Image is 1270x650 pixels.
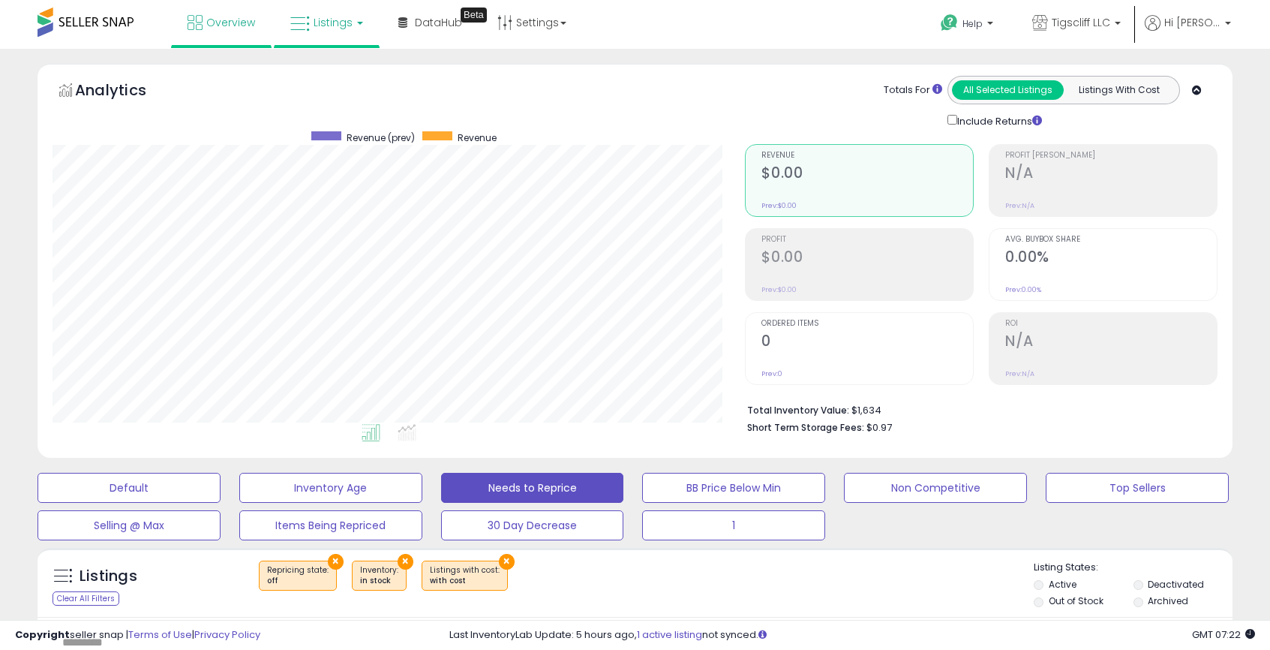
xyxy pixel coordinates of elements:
[441,510,624,540] button: 30 Day Decrease
[449,628,1255,642] div: Last InventoryLab Update: 5 hours ago, not synced.
[1005,152,1217,160] span: Profit [PERSON_NAME]
[1005,285,1041,294] small: Prev: 0.00%
[1145,15,1231,49] a: Hi [PERSON_NAME]
[360,576,398,586] div: in stock
[1049,578,1076,591] label: Active
[844,473,1027,503] button: Non Competitive
[1005,236,1217,244] span: Avg. Buybox Share
[347,131,415,144] span: Revenue (prev)
[1034,561,1232,575] p: Listing States:
[1148,578,1204,591] label: Deactivated
[761,285,797,294] small: Prev: $0.00
[962,17,983,30] span: Help
[1005,164,1217,185] h2: N/A
[747,421,864,434] b: Short Term Storage Fees:
[1063,80,1175,100] button: Listings With Cost
[1164,15,1220,30] span: Hi [PERSON_NAME]
[314,15,353,30] span: Listings
[637,627,702,642] a: 1 active listing
[415,15,462,30] span: DataHub
[15,628,260,642] div: seller snap | |
[430,564,500,587] span: Listings with cost :
[461,8,487,23] div: Tooltip anchor
[761,201,797,210] small: Prev: $0.00
[206,15,255,30] span: Overview
[499,554,515,570] button: ×
[884,83,942,98] div: Totals For
[940,14,959,32] i: Get Help
[328,554,344,570] button: ×
[398,554,413,570] button: ×
[430,576,500,586] div: with cost
[1005,320,1217,328] span: ROI
[761,236,973,244] span: Profit
[239,473,422,503] button: Inventory Age
[194,627,260,642] a: Privacy Policy
[1052,15,1110,30] span: Tigscliff LLC
[128,627,192,642] a: Terms of Use
[360,564,398,587] span: Inventory :
[866,420,892,435] span: $0.97
[239,510,422,540] button: Items Being Repriced
[267,576,329,586] div: off
[1049,594,1103,607] label: Out of Stock
[747,400,1206,418] li: $1,634
[1046,473,1229,503] button: Top Sellers
[267,564,329,587] span: Repricing state :
[1192,627,1255,642] span: 2025-08-14 07:22 GMT
[642,473,825,503] button: BB Price Below Min
[761,248,973,269] h2: $0.00
[761,164,973,185] h2: $0.00
[38,510,221,540] button: Selling @ Max
[952,80,1064,100] button: All Selected Listings
[761,369,782,378] small: Prev: 0
[929,2,1008,49] a: Help
[642,510,825,540] button: 1
[75,80,176,104] h5: Analytics
[1005,201,1034,210] small: Prev: N/A
[80,566,137,587] h5: Listings
[53,591,119,606] div: Clear All Filters
[761,333,973,353] h2: 0
[1005,333,1217,353] h2: N/A
[761,152,973,160] span: Revenue
[936,112,1060,129] div: Include Returns
[458,131,497,144] span: Revenue
[761,320,973,328] span: Ordered Items
[1005,248,1217,269] h2: 0.00%
[441,473,624,503] button: Needs to Reprice
[15,627,70,642] strong: Copyright
[38,473,221,503] button: Default
[747,404,849,417] b: Total Inventory Value:
[1148,594,1188,607] label: Archived
[1005,369,1034,378] small: Prev: N/A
